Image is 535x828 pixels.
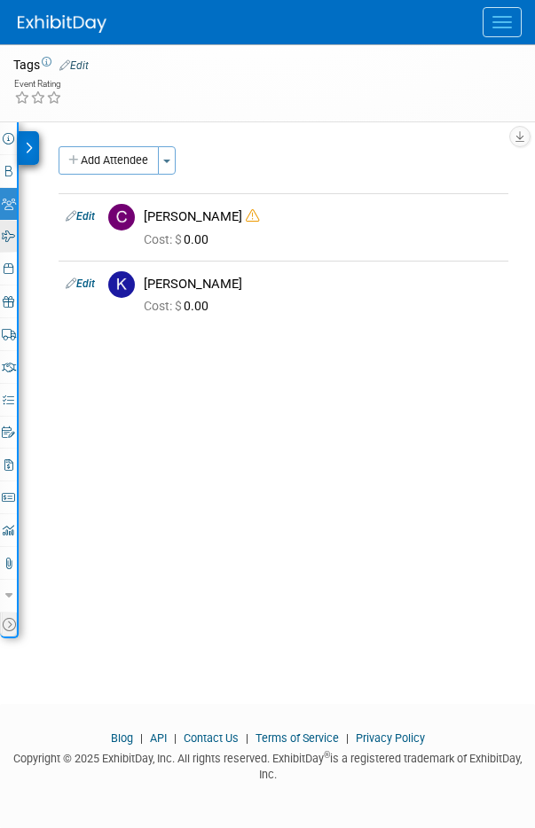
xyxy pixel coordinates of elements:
span: Cost: $ [144,299,184,313]
i: Double-book Warning! [246,209,259,223]
span: | [136,731,147,745]
sup: ® [324,750,330,760]
button: Add Attendee [59,146,159,175]
a: Edit [66,277,95,290]
div: Event Rating [14,80,62,89]
span: Cost: $ [144,232,184,246]
div: [PERSON_NAME] [144,208,501,225]
td: Tags [13,56,89,74]
span: | [241,731,253,745]
td: Toggle Event Tabs [3,613,17,636]
img: ExhibitDay [18,15,106,33]
span: 0.00 [144,299,216,313]
a: Contact Us [184,731,239,745]
span: | [169,731,181,745]
div: Copyright © 2025 ExhibitDay, Inc. All rights reserved. ExhibitDay is a registered trademark of Ex... [13,746,522,783]
a: Edit [59,59,89,72]
a: Privacy Policy [356,731,425,745]
a: Terms of Service [256,731,339,745]
a: API [150,731,167,745]
span: | [342,731,353,745]
div: [PERSON_NAME] [144,276,501,293]
img: C.jpg [108,204,135,230]
button: Menu [483,7,522,37]
span: 0.00 [144,232,216,246]
img: K.jpg [108,271,135,298]
a: Blog [111,731,133,745]
a: Edit [66,210,95,223]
